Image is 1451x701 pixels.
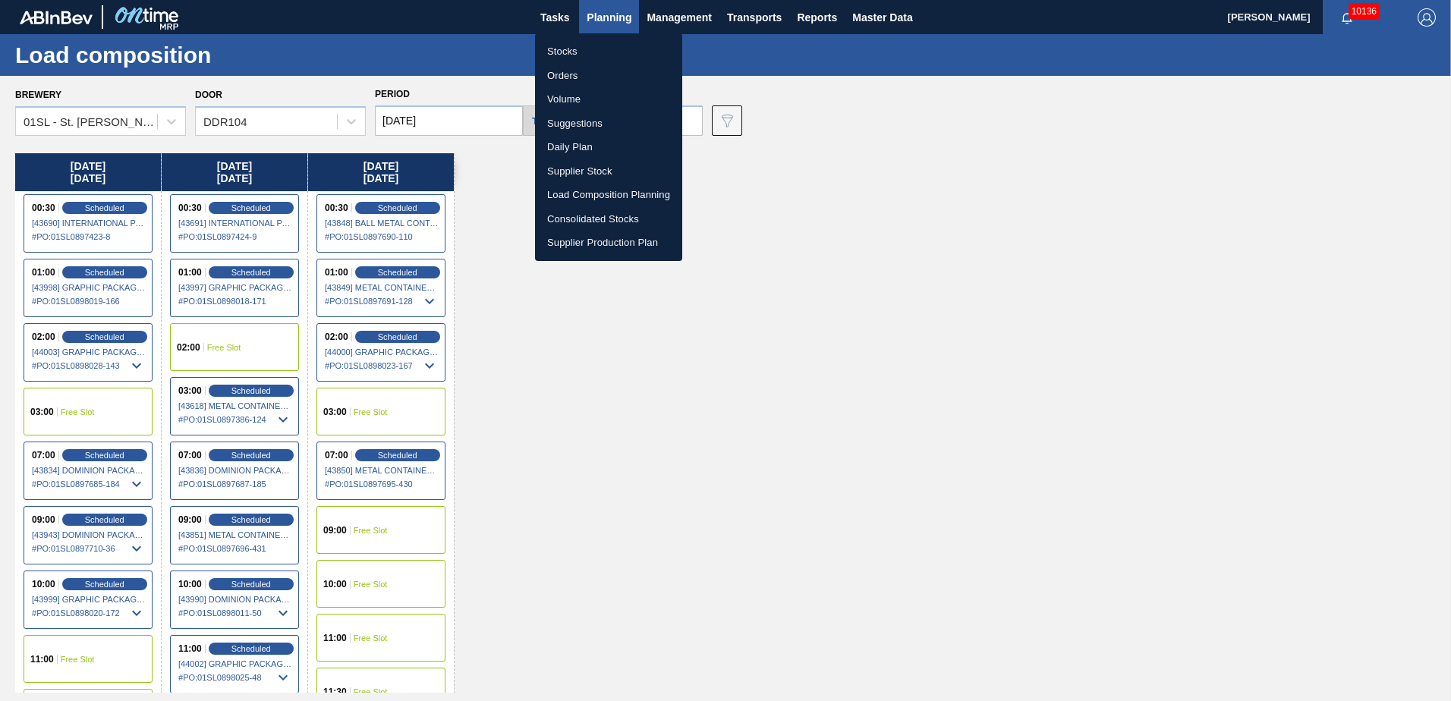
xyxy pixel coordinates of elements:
a: Suggestions [535,112,682,136]
a: Supplier Stock [535,159,682,184]
a: Load Composition Planning [535,183,682,207]
a: Volume [535,87,682,112]
a: Stocks [535,39,682,64]
a: Daily Plan [535,135,682,159]
a: Orders [535,64,682,88]
a: Consolidated Stocks [535,207,682,231]
a: Supplier Production Plan [535,231,682,255]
